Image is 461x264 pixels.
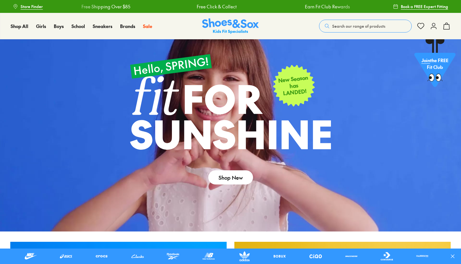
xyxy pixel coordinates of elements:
[54,23,64,29] span: Boys
[401,4,448,9] span: Book a FREE Expert Fitting
[13,1,43,12] a: Store Finder
[36,23,46,30] a: Girls
[207,3,252,10] a: Earn Fit Club Rewards
[120,23,135,29] span: Brands
[393,1,448,12] a: Book a FREE Expert Fitting
[208,170,253,184] a: Shop New
[202,18,259,34] img: SNS_Logo_Responsive.svg
[202,18,259,34] a: Shoes & Sox
[143,23,152,29] span: Sale
[319,20,412,33] button: Search our range of products
[93,23,112,30] a: Sneakers
[414,39,456,90] a: Jointhe FREE Fit Club
[11,23,28,30] a: Shop All
[316,3,365,10] a: Free Shipping Over $85
[21,4,43,9] span: Store Finder
[120,23,135,30] a: Brands
[71,23,85,29] span: School
[11,23,28,29] span: Shop All
[36,23,46,29] span: Girls
[71,23,85,30] a: School
[54,23,64,30] a: Boys
[99,3,139,10] a: Free Click & Collect
[421,57,430,63] span: Join
[414,52,456,76] p: the FREE Fit Club
[332,23,385,29] span: Search our range of products
[143,23,152,30] a: Sale
[93,23,112,29] span: Sneakers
